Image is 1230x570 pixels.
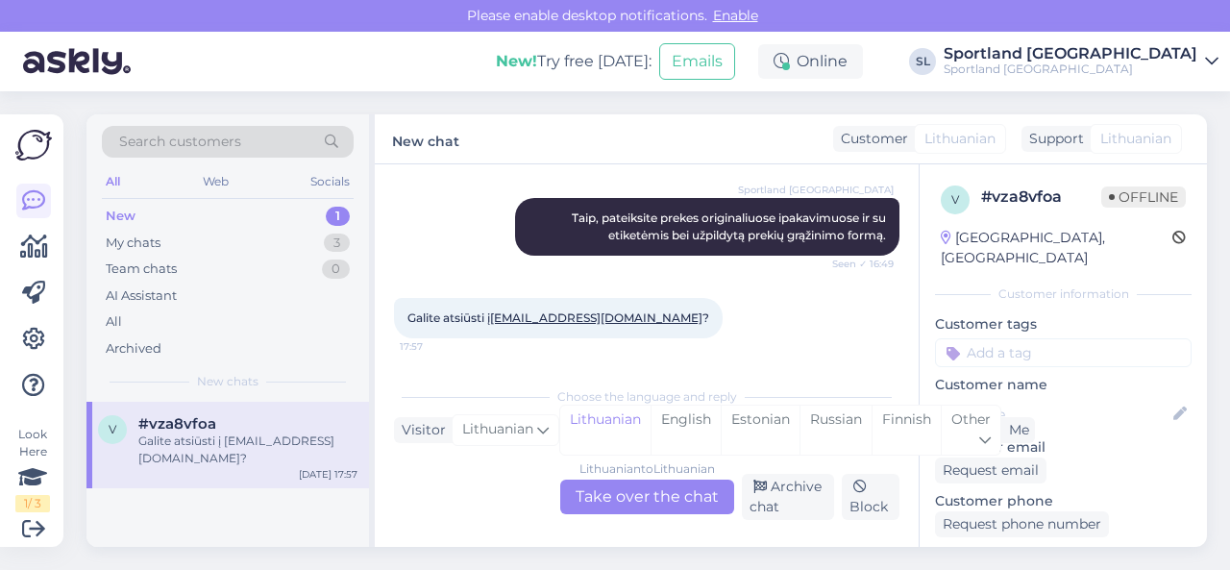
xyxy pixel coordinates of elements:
div: AI Assistant [106,286,177,306]
span: New chats [197,373,258,390]
div: Socials [307,169,354,194]
span: #vza8vfoa [138,415,216,433]
span: Offline [1101,186,1186,208]
div: Online [758,44,863,79]
div: [GEOGRAPHIC_DATA], [GEOGRAPHIC_DATA] [941,228,1172,268]
span: Lithuanian [924,129,996,149]
span: Lithuanian [1100,129,1171,149]
div: New [106,207,135,226]
span: v [951,192,959,207]
div: Customer information [935,285,1192,303]
div: Block [842,474,899,520]
a: [EMAIL_ADDRESS][DOMAIN_NAME] [490,310,702,325]
div: Finnish [872,406,941,455]
div: All [106,312,122,332]
span: Galite atsiūsti į ? [407,310,709,325]
div: Archived [106,339,161,359]
div: SL [909,48,936,75]
div: Russian [799,406,872,455]
span: Seen ✓ 16:49 [822,257,894,271]
div: Customer [833,129,908,149]
div: Visitor [394,420,446,440]
span: v [109,422,116,436]
span: Search customers [119,132,241,152]
p: Visited pages [935,545,1192,565]
p: Customer tags [935,314,1192,335]
div: English [651,406,721,455]
div: Sportland [GEOGRAPHIC_DATA] [944,62,1197,77]
div: Team chats [106,260,177,279]
b: New! [496,52,537,70]
div: # vza8vfoa [981,186,1101,209]
div: All [102,169,124,194]
span: Taip, pateiksite prekes originaliuose ipakavimuose ir su etiketėmis bei užpildytą prekių grąžinim... [572,211,889,242]
label: New chat [392,126,459,152]
span: Enable [707,7,764,24]
p: Customer name [935,375,1192,395]
div: My chats [106,234,160,253]
div: Web [199,169,233,194]
div: Archive chat [742,474,835,520]
span: 17:57 [400,339,472,354]
div: [DATE] 17:57 [299,467,357,482]
a: Sportland [GEOGRAPHIC_DATA]Sportland [GEOGRAPHIC_DATA] [944,46,1218,77]
div: 0 [322,260,350,279]
input: Add name [936,404,1169,425]
span: Lithuanian [462,419,533,440]
div: Request phone number [935,511,1109,537]
div: Estonian [721,406,799,455]
span: Other [951,410,991,428]
div: Try free [DATE]: [496,50,652,73]
div: Look Here [15,426,50,512]
img: Askly Logo [15,130,52,161]
div: Galite atsiūsti į [EMAIL_ADDRESS][DOMAIN_NAME]? [138,433,357,467]
span: Sportland [GEOGRAPHIC_DATA] [738,183,894,197]
div: Take over the chat [560,480,734,514]
div: Sportland [GEOGRAPHIC_DATA] [944,46,1197,62]
div: Lithuanian to Lithuanian [579,460,715,478]
p: Customer phone [935,491,1192,511]
input: Add a tag [935,338,1192,367]
button: Emails [659,43,735,80]
div: 1 / 3 [15,495,50,512]
p: Customer email [935,437,1192,458]
div: Choose the language and reply [394,388,899,406]
div: 1 [326,207,350,226]
div: Lithuanian [560,406,651,455]
div: Support [1021,129,1084,149]
div: 3 [324,234,350,253]
div: Request email [935,458,1046,483]
div: Me [1001,420,1029,440]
